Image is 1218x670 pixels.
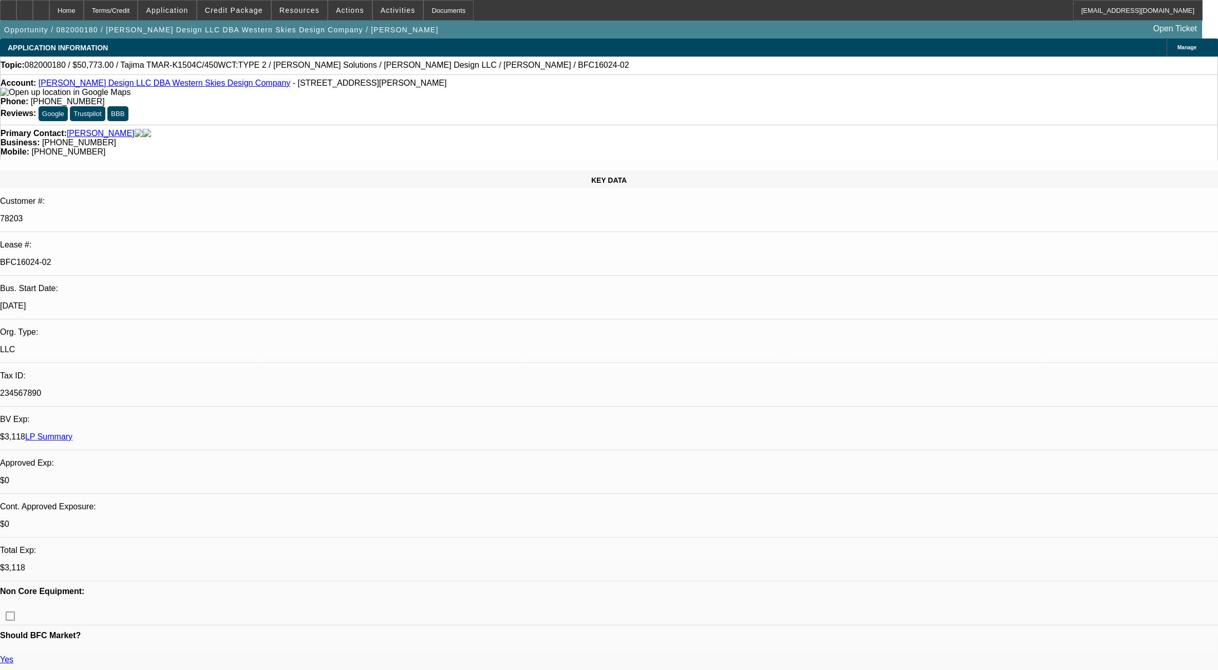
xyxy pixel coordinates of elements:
[279,6,320,14] span: Resources
[1177,45,1196,50] span: Manage
[293,79,447,87] span: - [STREET_ADDRESS][PERSON_NAME]
[1,88,130,97] a: View Google Maps
[4,26,439,34] span: Opportunity / 082000180 / [PERSON_NAME] Design LLC DBA Western Skies Design Company / [PERSON_NAME]
[39,79,291,87] a: [PERSON_NAME] Design LLC DBA Western Skies Design Company
[138,1,196,20] button: Application
[70,106,105,121] button: Trustpilot
[107,106,128,121] button: BBB
[1,138,40,147] strong: Business:
[25,432,72,441] a: LP Summary
[381,6,416,14] span: Activities
[146,6,188,14] span: Application
[1,109,36,118] strong: Reviews:
[336,6,364,14] span: Actions
[25,61,629,70] span: 082000180 / $50,773.00 / Tajima TMAR-K1504C/450WCT:TYPE 2 / [PERSON_NAME] Solutions / [PERSON_NAM...
[1,97,28,106] strong: Phone:
[272,1,327,20] button: Resources
[1,61,25,70] strong: Topic:
[39,106,68,121] button: Google
[1,147,29,156] strong: Mobile:
[1,129,67,138] strong: Primary Contact:
[373,1,423,20] button: Activities
[143,129,151,138] img: linkedin-icon.png
[42,138,116,147] span: [PHONE_NUMBER]
[1,79,36,87] strong: Account:
[1,88,130,97] img: Open up location in Google Maps
[31,147,105,156] span: [PHONE_NUMBER]
[591,176,627,184] span: KEY DATA
[328,1,372,20] button: Actions
[197,1,271,20] button: Credit Package
[1149,20,1201,37] a: Open Ticket
[67,129,135,138] a: [PERSON_NAME]
[8,44,108,52] span: APPLICATION INFORMATION
[135,129,143,138] img: facebook-icon.png
[205,6,263,14] span: Credit Package
[31,97,105,106] span: [PHONE_NUMBER]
